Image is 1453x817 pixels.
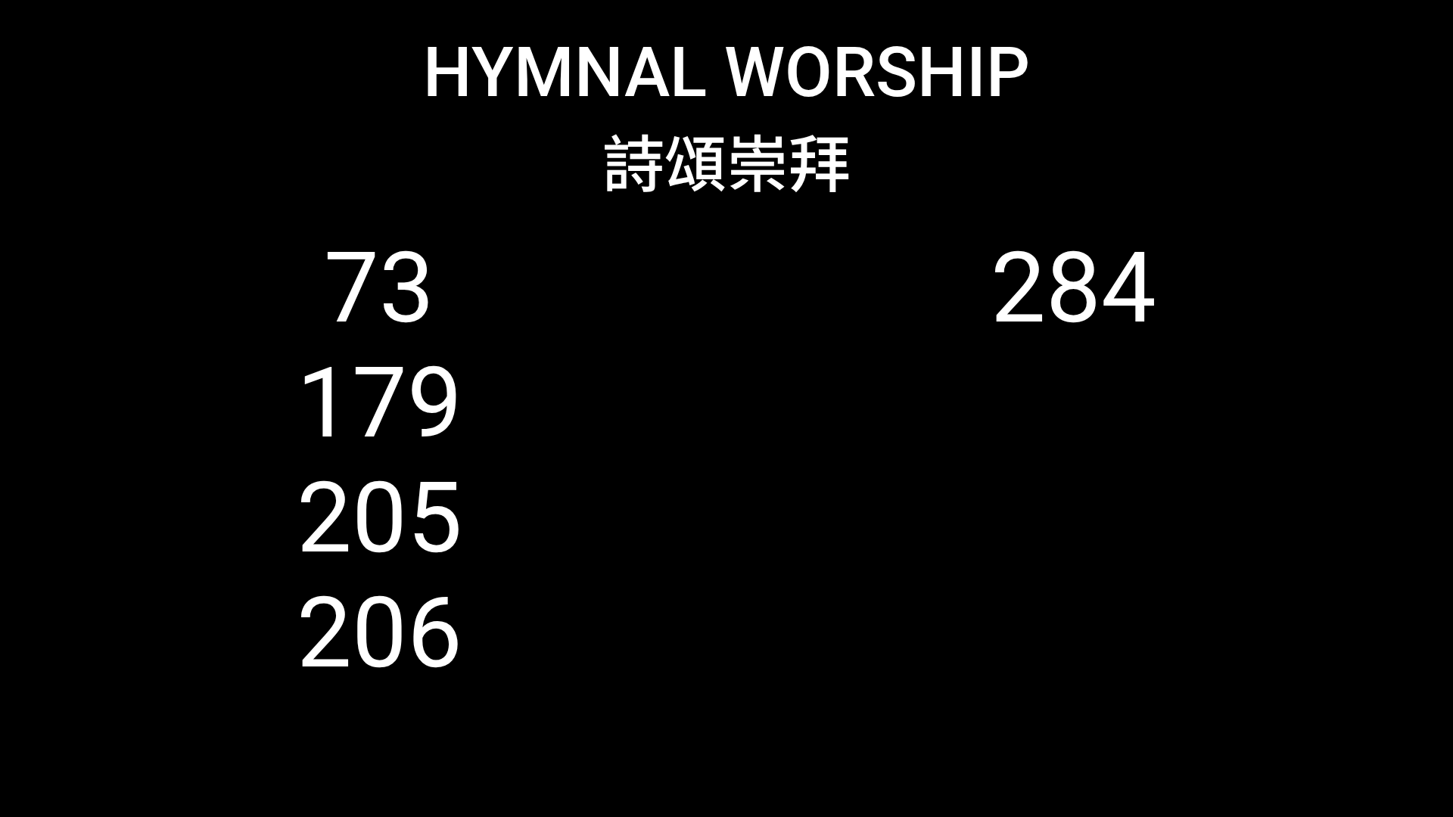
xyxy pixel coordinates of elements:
[324,231,434,346] li: 73
[297,576,462,691] li: 206
[297,461,462,576] li: 205
[991,231,1156,346] li: 284
[297,346,462,461] li: 179
[423,33,1030,113] span: Hymnal Worship
[602,115,851,205] span: 詩頌崇拜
